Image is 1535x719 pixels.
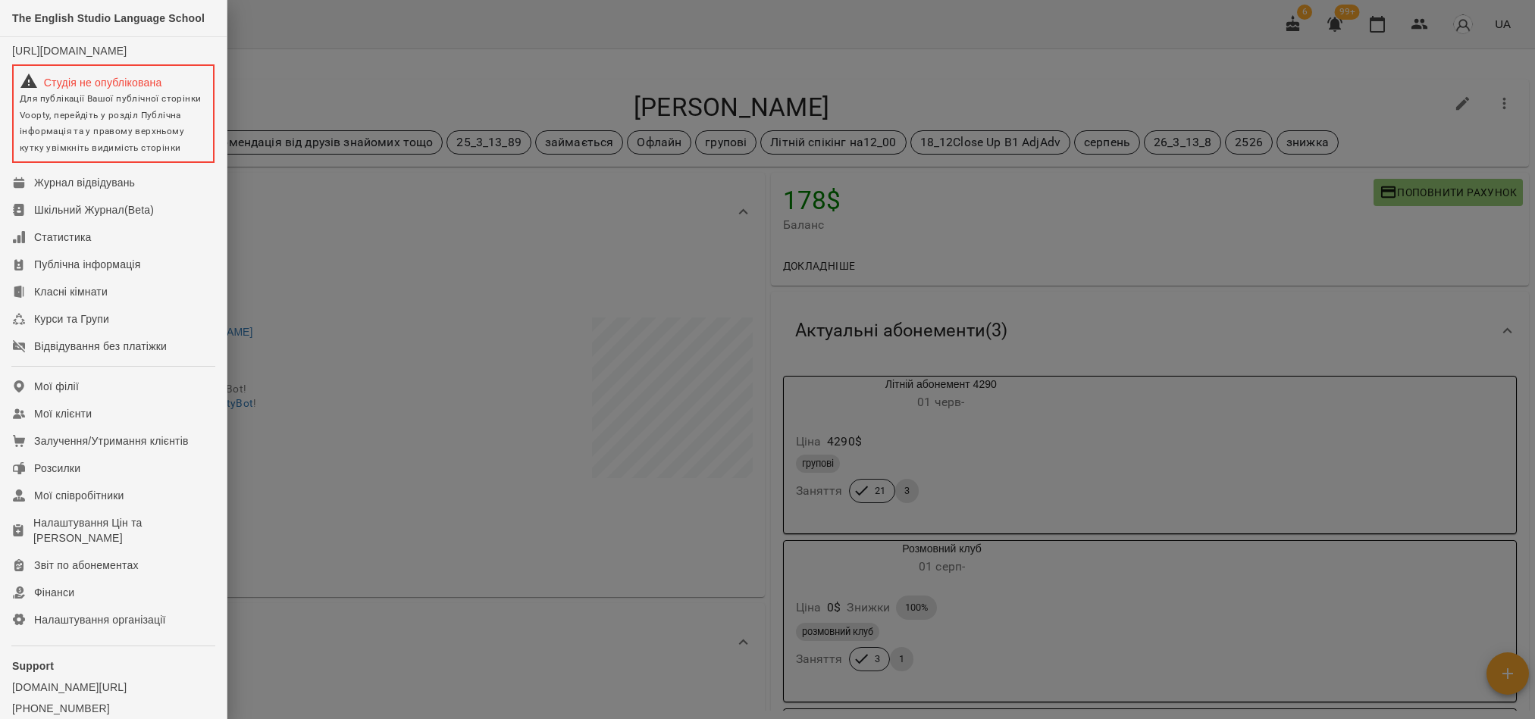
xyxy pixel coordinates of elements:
div: Журнал відвідувань [34,175,135,190]
span: The English Studio Language School [12,12,205,24]
a: [URL][DOMAIN_NAME] [12,45,127,57]
div: Налаштування організації [34,612,166,627]
div: Мої співробітники [34,488,124,503]
div: Розсилки [34,461,80,476]
div: Шкільний Журнал(Beta) [34,202,154,217]
div: Мої філії [34,379,79,394]
div: Публічна інформація [34,257,140,272]
div: Класні кімнати [34,284,108,299]
div: Фінанси [34,585,74,600]
div: Залучення/Утримання клієнтів [34,433,189,449]
div: Налаштування Цін та [PERSON_NAME] [33,515,215,546]
div: Статистика [34,230,92,245]
a: [DOMAIN_NAME][URL] [12,680,215,695]
div: Студія не опублікована [20,72,207,90]
div: Звіт по абонементах [34,558,139,573]
span: Для публікації Вашої публічної сторінки Voopty, перейдіть у розділ Публічна інформація та у право... [20,93,201,153]
p: Support [12,658,215,674]
a: [PHONE_NUMBER] [12,701,215,716]
div: Курси та Групи [34,311,109,327]
div: Мої клієнти [34,406,92,421]
div: Відвідування без платіжки [34,339,167,354]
